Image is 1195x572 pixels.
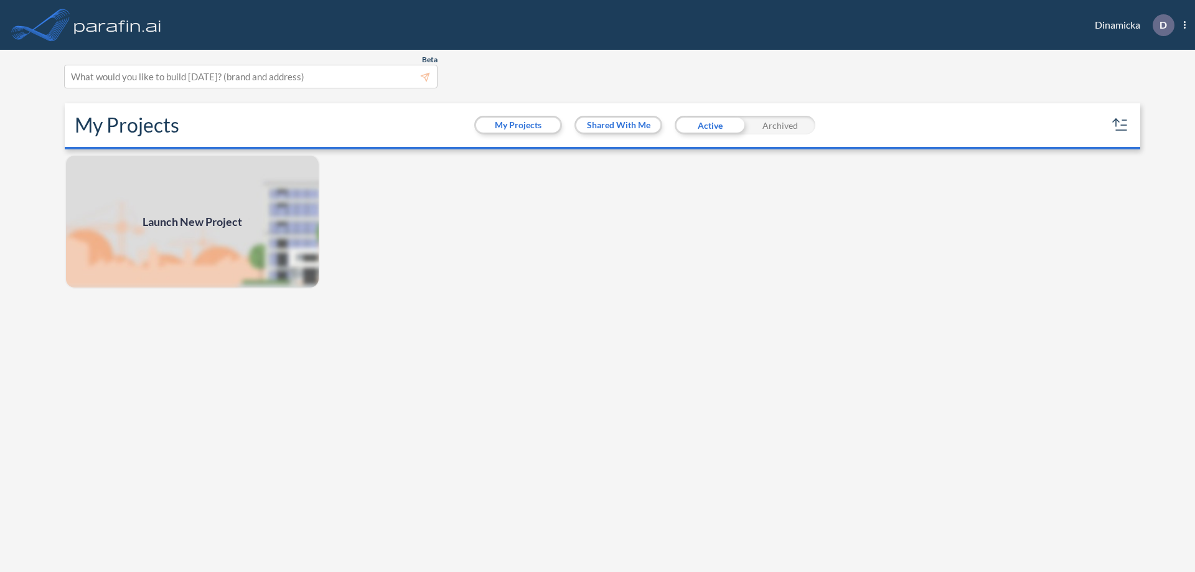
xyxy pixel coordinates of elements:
[1160,19,1167,30] p: D
[1076,14,1186,36] div: Dinamicka
[143,213,242,230] span: Launch New Project
[476,118,560,133] button: My Projects
[1110,115,1130,135] button: sort
[745,116,815,134] div: Archived
[675,116,745,134] div: Active
[65,154,320,289] a: Launch New Project
[75,113,179,137] h2: My Projects
[72,12,164,37] img: logo
[65,154,320,289] img: add
[576,118,660,133] button: Shared With Me
[422,55,438,65] span: Beta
